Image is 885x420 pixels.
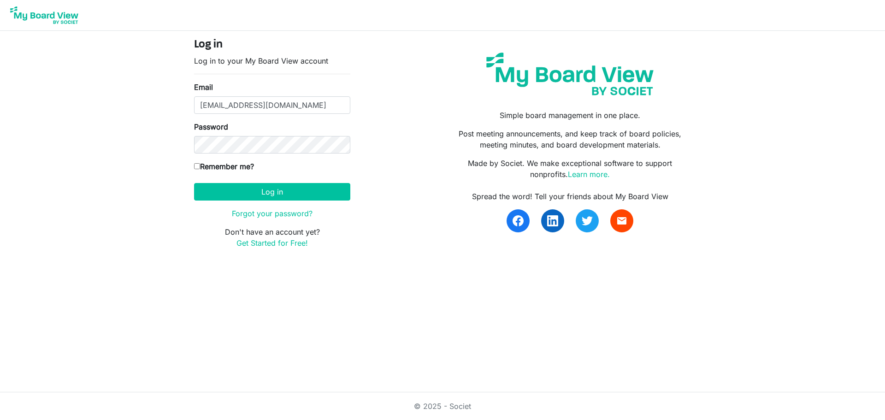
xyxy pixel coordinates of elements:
[479,46,661,102] img: my-board-view-societ.svg
[7,4,81,27] img: My Board View Logo
[449,158,691,180] p: Made by Societ. We make exceptional software to support nonprofits.
[568,170,610,179] a: Learn more.
[449,110,691,121] p: Simple board management in one place.
[194,121,228,132] label: Password
[194,161,254,172] label: Remember me?
[194,38,350,52] h4: Log in
[414,402,471,411] a: © 2025 - Societ
[194,183,350,201] button: Log in
[236,238,308,248] a: Get Started for Free!
[194,55,350,66] p: Log in to your My Board View account
[513,215,524,226] img: facebook.svg
[194,226,350,248] p: Don't have an account yet?
[547,215,558,226] img: linkedin.svg
[616,215,627,226] span: email
[449,191,691,202] div: Spread the word! Tell your friends about My Board View
[449,128,691,150] p: Post meeting announcements, and keep track of board policies, meeting minutes, and board developm...
[232,209,313,218] a: Forgot your password?
[194,82,213,93] label: Email
[582,215,593,226] img: twitter.svg
[610,209,633,232] a: email
[194,163,200,169] input: Remember me?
